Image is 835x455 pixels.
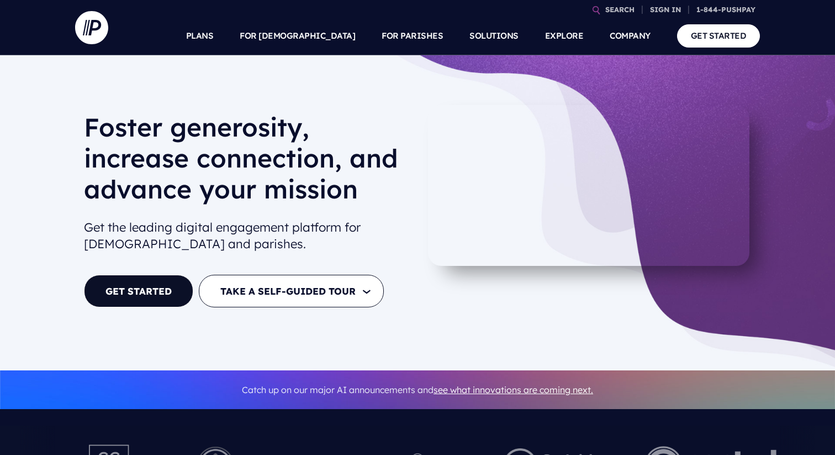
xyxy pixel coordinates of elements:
[84,112,409,213] h1: Foster generosity, increase connection, and advance your mission
[677,24,760,47] a: GET STARTED
[84,275,193,307] a: GET STARTED
[610,17,651,55] a: COMPANY
[240,17,355,55] a: FOR [DEMOGRAPHIC_DATA]
[186,17,214,55] a: PLANS
[199,275,384,307] button: TAKE A SELF-GUIDED TOUR
[382,17,443,55] a: FOR PARISHES
[84,378,751,402] p: Catch up on our major AI announcements and
[84,215,409,258] h2: Get the leading digital engagement platform for [DEMOGRAPHIC_DATA] and parishes.
[434,384,593,395] a: see what innovations are coming next.
[545,17,584,55] a: EXPLORE
[469,17,519,55] a: SOLUTIONS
